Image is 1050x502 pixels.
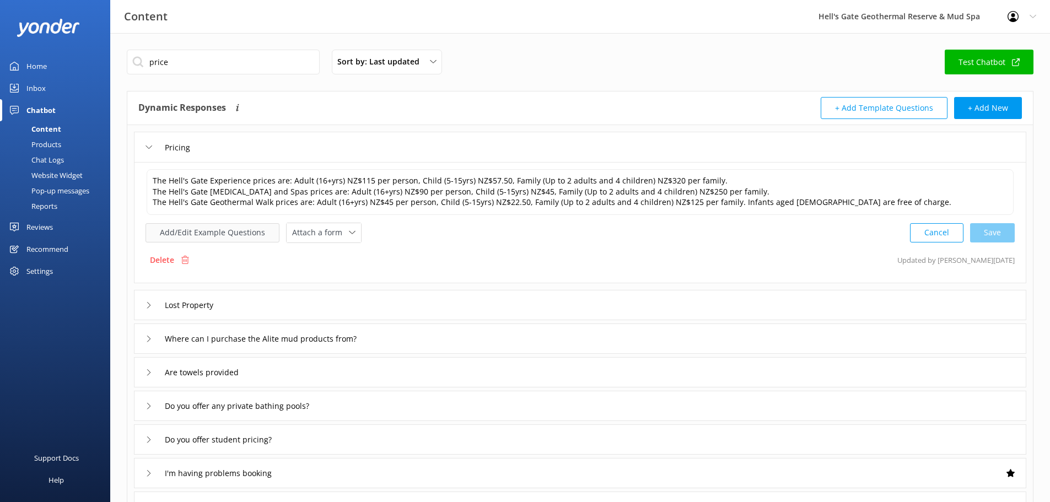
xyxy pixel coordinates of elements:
[7,152,64,168] div: Chat Logs
[26,55,47,77] div: Home
[124,8,168,25] h3: Content
[138,97,226,119] h4: Dynamic Responses
[150,254,174,266] p: Delete
[337,56,426,68] span: Sort by: Last updated
[26,238,68,260] div: Recommend
[821,97,947,119] button: + Add Template Questions
[34,447,79,469] div: Support Docs
[7,198,57,214] div: Reports
[26,216,53,238] div: Reviews
[49,469,64,491] div: Help
[954,97,1022,119] button: + Add New
[7,121,110,137] a: Content
[17,19,80,37] img: yonder-white-logo.png
[147,169,1014,215] textarea: The Hell's Gate Experience prices are: Adult (16+yrs) NZ$115 per person, Child (5-15yrs) NZ$57.50...
[146,223,279,242] button: Add/Edit Example Questions
[7,137,61,152] div: Products
[7,137,110,152] a: Products
[7,168,110,183] a: Website Widget
[945,50,1033,74] a: Test Chatbot
[7,183,110,198] a: Pop-up messages
[910,223,963,242] button: Cancel
[897,250,1015,271] p: Updated by [PERSON_NAME] [DATE]
[7,168,83,183] div: Website Widget
[7,121,61,137] div: Content
[26,99,56,121] div: Chatbot
[7,152,110,168] a: Chat Logs
[7,183,89,198] div: Pop-up messages
[292,226,349,239] span: Attach a form
[7,198,110,214] a: Reports
[127,50,320,74] input: Search all Chatbot Content
[26,260,53,282] div: Settings
[26,77,46,99] div: Inbox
